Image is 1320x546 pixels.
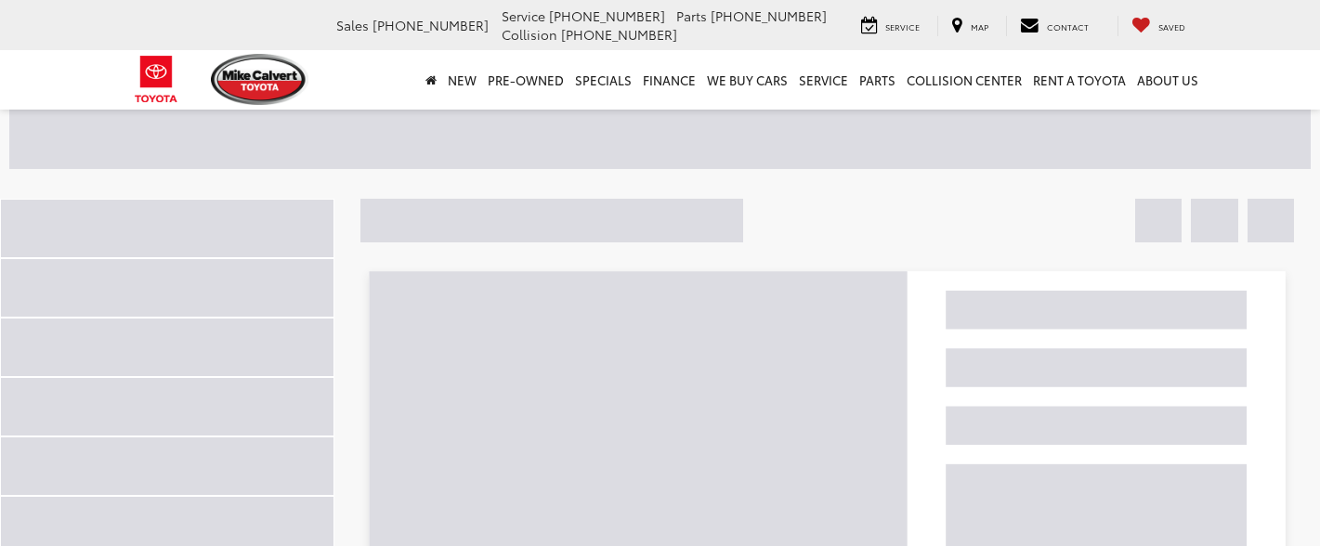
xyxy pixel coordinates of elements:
[569,50,637,110] a: Specials
[701,50,793,110] a: WE BUY CARS
[482,50,569,110] a: Pre-Owned
[885,20,920,32] span: Service
[442,50,482,110] a: New
[1117,16,1199,36] a: My Saved Vehicles
[561,25,677,44] span: [PHONE_NUMBER]
[937,16,1002,36] a: Map
[336,16,369,34] span: Sales
[1006,16,1103,36] a: Contact
[637,50,701,110] a: Finance
[549,6,665,25] span: [PHONE_NUMBER]
[502,6,545,25] span: Service
[1047,20,1089,32] span: Contact
[420,50,442,110] a: Home
[1131,50,1204,110] a: About Us
[122,49,191,110] img: Toyota
[901,50,1027,110] a: Collision Center
[372,16,489,34] span: [PHONE_NUMBER]
[1158,20,1185,32] span: Saved
[502,25,557,44] span: Collision
[847,16,934,36] a: Service
[854,50,901,110] a: Parts
[211,54,309,105] img: Mike Calvert Toyota
[793,50,854,110] a: Service
[971,20,988,32] span: Map
[1027,50,1131,110] a: Rent a Toyota
[676,6,707,25] span: Parts
[711,6,827,25] span: [PHONE_NUMBER]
